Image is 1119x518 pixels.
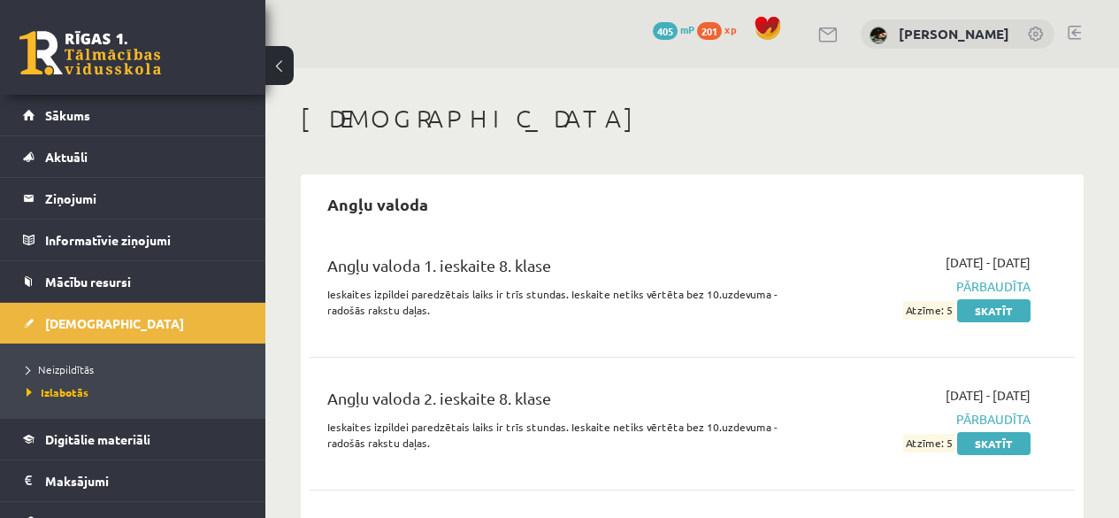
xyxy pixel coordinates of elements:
[27,385,88,399] span: Izlabotās
[23,136,243,177] a: Aktuāli
[27,361,248,377] a: Neizpildītās
[310,183,446,225] h2: Angļu valoda
[45,149,88,165] span: Aktuāli
[327,253,787,286] div: Angļu valoda 1. ieskaite 8. klase
[814,277,1031,296] span: Pārbaudīta
[327,386,787,419] div: Angļu valoda 2. ieskaite 8. klase
[724,22,736,36] span: xp
[23,178,243,219] a: Ziņojumi
[903,301,954,320] span: Atzīme: 5
[45,107,90,123] span: Sākums
[45,460,243,501] legend: Maksājumi
[45,315,184,331] span: [DEMOGRAPHIC_DATA]
[23,460,243,501] a: Maksājumi
[27,384,248,400] a: Izlabotās
[23,303,243,344] a: [DEMOGRAPHIC_DATA]
[327,420,778,450] span: Ieskaites izpildei paredzētais laiks ir trīs stundas. Ieskaite netiks vērtēta bez 10.uzdevuma - r...
[903,434,954,452] span: Atzīme: 5
[23,261,243,302] a: Mācību resursi
[946,386,1031,405] span: [DATE] - [DATE]
[899,25,1009,43] a: [PERSON_NAME]
[23,220,243,260] a: Informatīvie ziņojumi
[23,419,243,460] a: Digitālie materiāli
[957,299,1031,322] a: Skatīt
[653,22,678,40] span: 405
[946,253,1031,272] span: [DATE] - [DATE]
[45,220,243,260] legend: Informatīvie ziņojumi
[19,31,161,75] a: Rīgas 1. Tālmācības vidusskola
[870,27,887,44] img: Diāna Seile
[23,95,243,135] a: Sākums
[27,362,94,376] span: Neizpildītās
[45,274,131,290] span: Mācību resursi
[697,22,722,40] span: 201
[957,432,1031,455] a: Skatīt
[697,22,745,36] a: 201 xp
[814,410,1031,429] span: Pārbaudīta
[301,104,1084,134] h1: [DEMOGRAPHIC_DATA]
[327,287,778,317] span: Ieskaites izpildei paredzētais laiks ir trīs stundas. Ieskaite netiks vērtēta bez 10.uzdevuma - r...
[680,22,694,36] span: mP
[653,22,694,36] a: 405 mP
[45,431,150,447] span: Digitālie materiāli
[45,178,243,219] legend: Ziņojumi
